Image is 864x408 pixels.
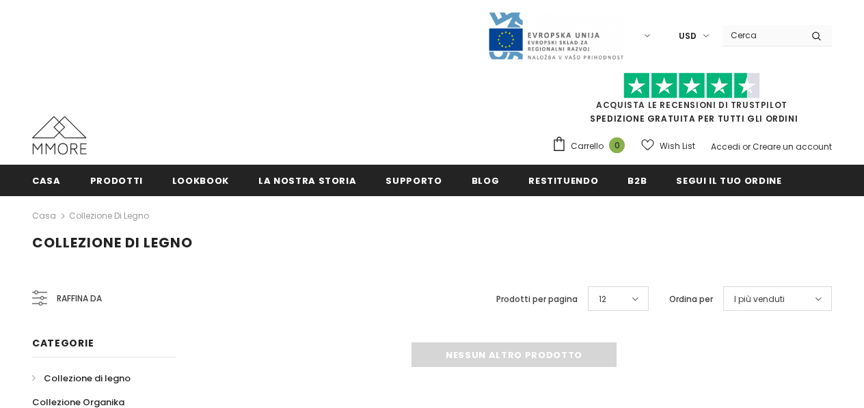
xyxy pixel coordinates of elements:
a: Casa [32,208,56,224]
span: Segui il tuo ordine [676,174,781,187]
a: Creare un account [753,141,832,152]
span: Wish List [660,139,695,153]
span: 12 [599,293,606,306]
a: Carrello 0 [552,136,632,157]
a: Wish List [641,134,695,158]
a: Restituendo [528,165,598,195]
span: Carrello [571,139,604,153]
a: Prodotti [90,165,143,195]
span: Casa [32,174,61,187]
span: Restituendo [528,174,598,187]
a: Casa [32,165,61,195]
span: I più venduti [734,293,785,306]
a: Blog [472,165,500,195]
span: Lookbook [172,174,229,187]
a: B2B [627,165,647,195]
img: Casi MMORE [32,116,87,154]
label: Prodotti per pagina [496,293,578,306]
span: Raffina da [57,291,102,306]
a: Lookbook [172,165,229,195]
span: La nostra storia [258,174,356,187]
a: Collezione di legno [69,210,149,221]
span: Blog [472,174,500,187]
a: Accedi [711,141,740,152]
a: Collezione di legno [32,366,131,390]
img: Fidati di Pilot Stars [623,72,760,99]
a: Javni Razpis [487,29,624,41]
span: Prodotti [90,174,143,187]
input: Search Site [723,25,801,45]
a: La nostra storia [258,165,356,195]
span: or [742,141,751,152]
span: B2B [627,174,647,187]
span: USD [679,29,697,43]
a: Segui il tuo ordine [676,165,781,195]
img: Javni Razpis [487,11,624,61]
a: Acquista le recensioni di TrustPilot [596,99,787,111]
span: Collezione di legno [32,233,193,252]
span: SPEDIZIONE GRATUITA PER TUTTI GLI ORDINI [552,79,832,124]
span: Collezione di legno [44,372,131,385]
span: 0 [609,137,625,153]
a: supporto [386,165,442,195]
span: supporto [386,174,442,187]
span: Categorie [32,336,94,350]
label: Ordina per [669,293,713,306]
